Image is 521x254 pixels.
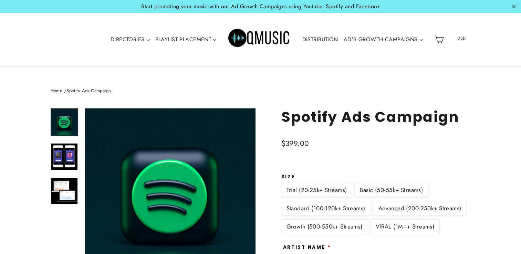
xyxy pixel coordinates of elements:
[281,183,352,197] label: Trial (20-25k+ Streams)
[64,87,66,94] span: /
[281,138,309,149] span: $399.00
[448,33,475,43] span: USD
[283,245,331,250] label: Artist Name
[51,87,63,94] a: Home
[355,183,428,197] label: Basic (50-55k+ Streams)
[153,32,219,47] a: PLAYLIST PLACEMENT
[281,220,368,234] label: Growth (500-550k+ Streams)
[51,87,471,95] nav: breadcrumbs
[281,201,371,215] label: Standard (100-120k+ Streams)
[299,32,341,47] a: DISTRIBUTION
[51,109,77,135] img: Spotify Ads Campaign
[228,24,290,55] img: Q Music Promotions
[281,174,471,180] label: Size
[108,32,153,47] a: DIRECTORIES
[51,178,77,204] img: Spotify Ads Campaign
[87,20,431,60] div: Primary
[371,220,440,234] label: VIRAL (1M++ Streams)
[373,201,466,215] label: Advanced (200-250k+ Streams)
[281,108,471,125] h1: Spotify Ads Campaign
[341,32,426,47] a: AD'S GROWTH CAMPAIGNS
[51,144,77,170] img: Spotify Ads Campaign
